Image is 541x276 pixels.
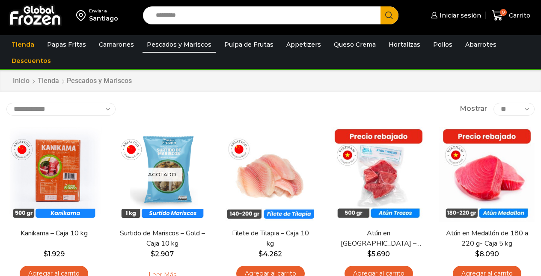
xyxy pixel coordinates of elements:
a: Pollos [429,36,457,53]
a: Pescados y Mariscos [143,36,216,53]
span: 0 [500,9,507,16]
a: Atún en Medallón de 180 a 220 g- Caja 5 kg [444,229,530,248]
div: Santiago [89,14,118,23]
bdi: 4.262 [259,250,282,258]
h1: Pescados y Mariscos [67,77,132,85]
a: 0 Carrito [490,6,532,26]
a: Appetizers [282,36,325,53]
span: $ [259,250,263,258]
a: Abarrotes [461,36,501,53]
a: Tienda [7,36,39,53]
a: Camarones [95,36,138,53]
nav: Breadcrumb [12,76,132,86]
div: Enviar a [89,8,118,14]
a: Kanikama – Caja 10 kg [11,229,97,238]
span: Mostrar [460,104,487,114]
a: Descuentos [7,53,55,69]
button: Search button [380,6,398,24]
a: Surtido de Mariscos – Gold – Caja 10 kg [119,229,205,248]
a: Hortalizas [384,36,425,53]
a: Iniciar sesión [429,7,481,24]
span: Carrito [507,11,530,20]
span: $ [44,250,48,258]
span: $ [151,250,155,258]
a: Tienda [37,76,59,86]
span: $ [367,250,372,258]
select: Pedido de la tienda [6,103,116,116]
a: Pulpa de Frutas [220,36,278,53]
span: Iniciar sesión [437,11,481,20]
bdi: 2.907 [151,250,174,258]
a: Inicio [12,76,30,86]
a: Papas Fritas [43,36,90,53]
bdi: 1.929 [44,250,65,258]
p: Agotado [142,167,182,181]
a: Queso Crema [330,36,380,53]
bdi: 5.690 [367,250,390,258]
bdi: 8.090 [475,250,499,258]
span: $ [475,250,479,258]
a: Filete de Tilapia – Caja 10 kg [228,229,314,248]
img: address-field-icon.svg [76,8,89,23]
a: Atún en [GEOGRAPHIC_DATA] – Caja 10 kg [336,229,422,248]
